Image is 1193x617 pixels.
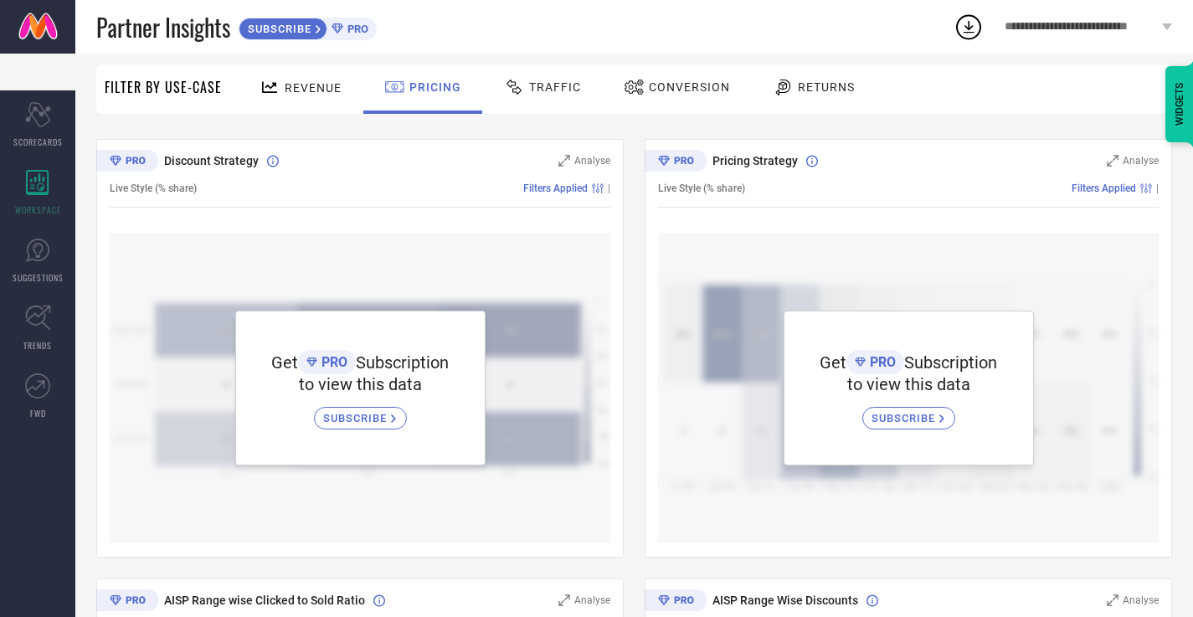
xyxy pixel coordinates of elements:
span: to view this data [847,374,970,394]
div: Premium [96,150,158,175]
span: AISP Range wise Clicked to Sold Ratio [164,594,365,607]
svg: Zoom [1107,594,1118,606]
span: Live Style (% share) [110,183,197,194]
span: Revenue [285,81,342,95]
a: SUBSCRIBE [314,394,407,429]
span: Analyse [1123,594,1159,606]
span: Partner Insights [96,10,230,44]
span: FWD [30,407,46,419]
span: | [1156,183,1159,194]
span: SUGGESTIONS [13,271,64,284]
span: SCORECARDS [13,136,63,148]
span: Analyse [574,155,610,167]
svg: Zoom [558,594,570,606]
span: Filters Applied [523,183,588,194]
span: Analyse [1123,155,1159,167]
span: AISP Range Wise Discounts [712,594,858,607]
span: SUBSCRIBE [239,23,316,35]
span: | [608,183,610,194]
span: Discount Strategy [164,154,259,167]
span: WORKSPACE [15,203,61,216]
svg: Zoom [558,155,570,167]
span: Filters Applied [1072,183,1136,194]
span: Conversion [649,80,730,94]
span: SUBSCRIBE [872,412,939,424]
span: PRO [866,354,896,370]
span: Live Style (% share) [658,183,745,194]
span: Subscription [356,352,449,373]
a: SUBSCRIBEPRO [239,13,377,40]
div: Open download list [954,12,984,42]
span: PRO [317,354,347,370]
span: TRENDS [23,339,52,352]
span: Subscription [904,352,997,373]
span: Pricing [409,80,461,94]
div: Premium [96,589,158,614]
span: SUBSCRIBE [323,412,391,424]
span: Pricing Strategy [712,154,798,167]
span: Analyse [574,594,610,606]
span: Returns [798,80,855,94]
div: Premium [645,589,707,614]
a: SUBSCRIBE [862,394,955,429]
span: Get [820,352,846,373]
div: Premium [645,150,707,175]
span: PRO [343,23,368,35]
span: Get [271,352,298,373]
span: to view this data [299,374,422,394]
span: Traffic [529,80,581,94]
svg: Zoom [1107,155,1118,167]
span: Filter By Use-Case [105,77,222,97]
